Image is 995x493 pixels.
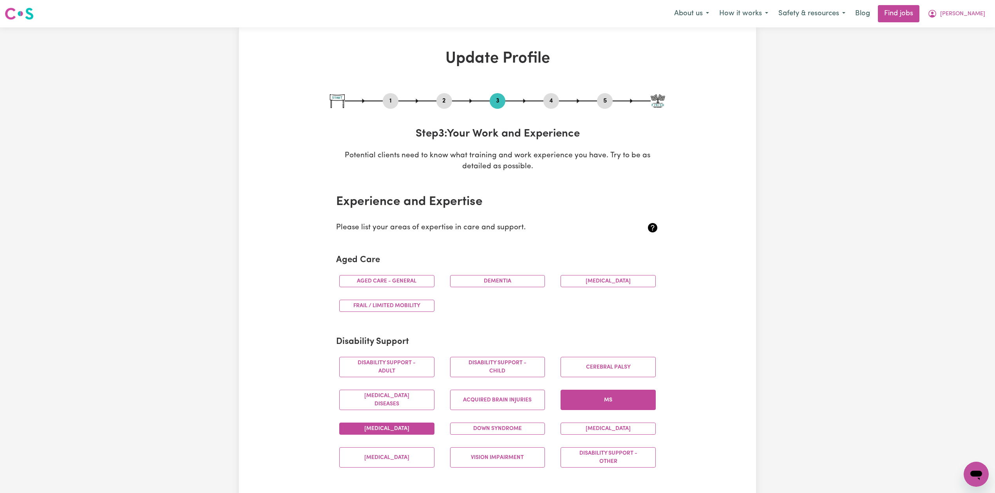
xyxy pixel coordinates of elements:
[878,5,919,22] a: Find jobs
[450,423,545,435] button: Down syndrome
[339,423,434,435] button: [MEDICAL_DATA]
[850,5,875,22] a: Blog
[561,423,656,435] button: [MEDICAL_DATA]
[714,5,773,22] button: How it works
[330,150,665,173] p: Potential clients need to know what training and work experience you have. Try to be as detailed ...
[450,357,545,377] button: Disability support - Child
[561,275,656,287] button: [MEDICAL_DATA]
[543,96,559,106] button: Go to step 4
[336,337,659,347] h2: Disability Support
[450,390,545,410] button: Acquired Brain Injuries
[339,357,434,377] button: Disability support - Adult
[490,96,505,106] button: Go to step 3
[336,255,659,266] h2: Aged Care
[436,96,452,106] button: Go to step 2
[339,275,434,287] button: Aged care - General
[5,5,34,23] a: Careseekers logo
[561,357,656,377] button: Cerebral Palsy
[339,447,434,468] button: [MEDICAL_DATA]
[330,128,665,141] h3: Step 3 : Your Work and Experience
[773,5,850,22] button: Safety & resources
[336,194,659,209] h2: Experience and Expertise
[561,390,656,410] button: MS
[5,7,34,21] img: Careseekers logo
[339,390,434,410] button: [MEDICAL_DATA] Diseases
[450,275,545,287] button: Dementia
[940,10,985,18] span: [PERSON_NAME]
[561,447,656,468] button: Disability support - Other
[383,96,398,106] button: Go to step 1
[597,96,613,106] button: Go to step 5
[964,462,989,487] iframe: Button to launch messaging window
[450,447,545,468] button: Vision impairment
[330,49,665,68] h1: Update Profile
[336,222,605,234] p: Please list your areas of expertise in care and support.
[339,300,434,312] button: Frail / limited mobility
[669,5,714,22] button: About us
[923,5,990,22] button: My Account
